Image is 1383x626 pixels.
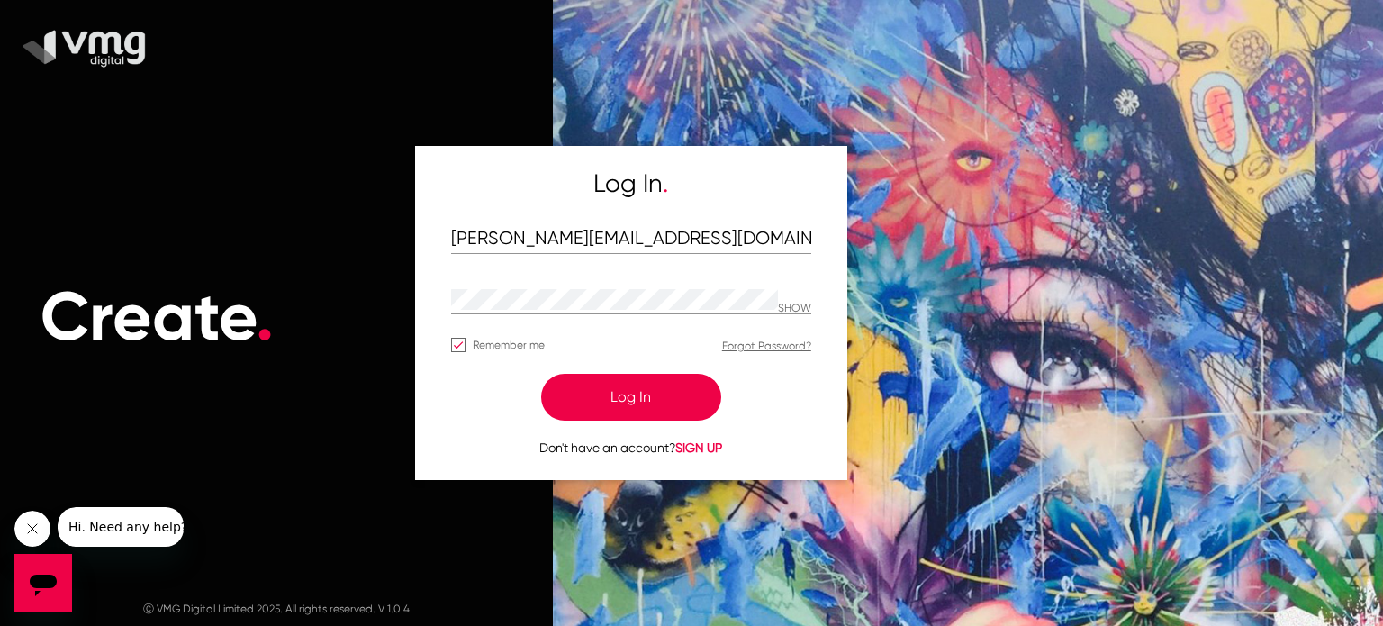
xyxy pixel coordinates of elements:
[722,340,811,352] a: Forgot Password?
[256,276,274,358] span: .
[451,439,811,458] p: Don't have an account?
[778,303,811,315] p: Hide password
[473,334,545,356] span: Remember me
[11,13,130,27] span: Hi. Need any help?
[14,554,72,612] iframe: Button to launch messaging window
[675,440,722,455] span: SIGN UP
[451,229,811,249] input: Email Address
[541,374,721,421] button: Log In
[58,507,184,547] iframe: Message from company
[451,168,811,199] h5: Log In
[14,511,50,547] iframe: Close message
[663,168,668,198] span: .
